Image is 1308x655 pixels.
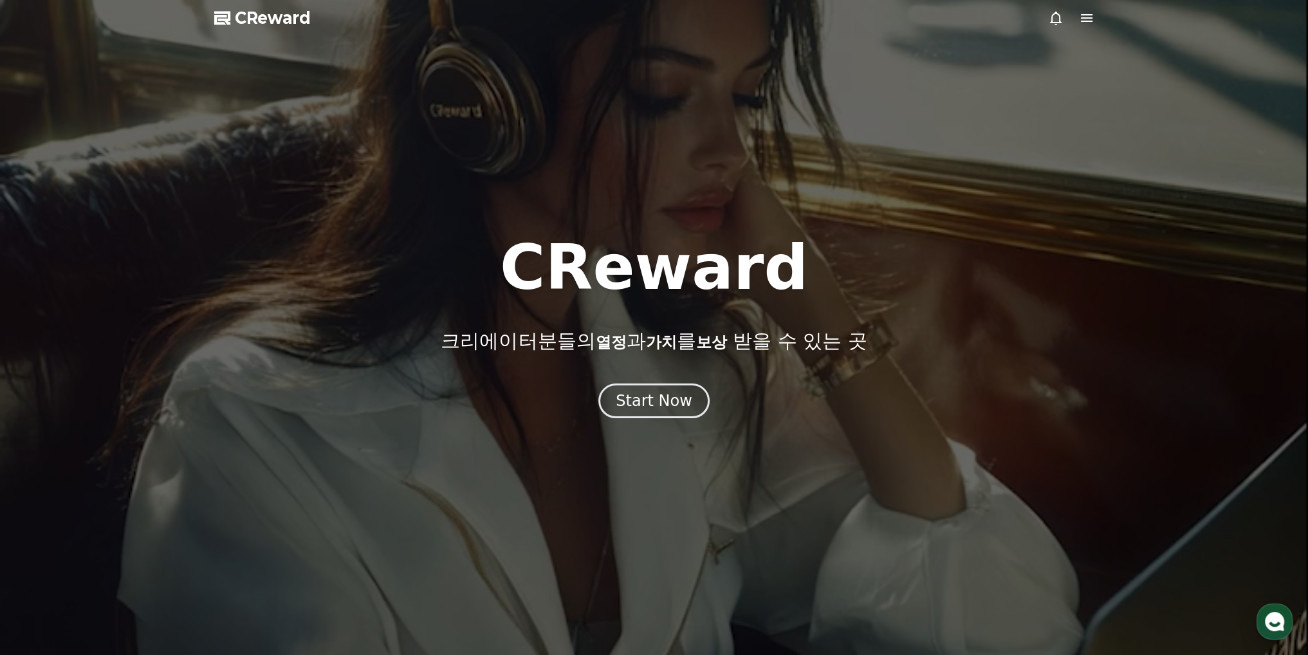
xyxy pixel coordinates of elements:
[166,408,247,440] a: 설정
[199,427,214,438] span: 설정
[598,396,710,409] a: Start Now
[41,427,48,438] span: 홈
[235,8,311,28] span: CReward
[85,408,166,440] a: 대화
[441,329,867,353] p: 크리에이터분들의 과 를 받을 수 있는 곳
[695,333,726,351] span: 보상
[4,408,85,440] a: 홈
[645,333,676,351] span: 가치
[595,333,626,351] span: 열정
[118,428,133,438] span: 대화
[616,391,692,411] div: Start Now
[214,8,311,28] a: CReward
[500,237,808,299] h1: CReward
[598,383,710,418] button: Start Now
